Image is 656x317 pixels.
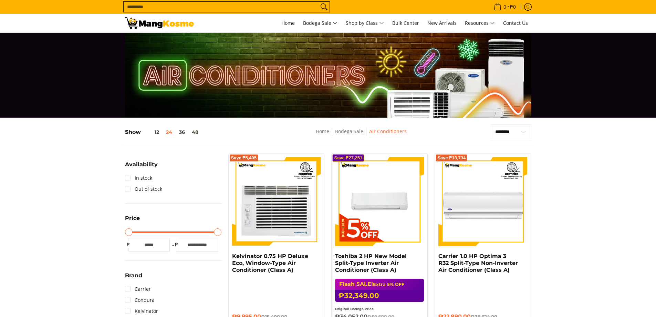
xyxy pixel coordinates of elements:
button: Search [319,2,330,12]
nav: Main Menu [201,14,531,32]
a: Carrier 1.0 HP Optima 3 R32 Split-Type Non-Inverter Air Conditioner (Class A) [438,253,518,273]
span: Bodega Sale [303,19,337,28]
span: Resources [465,19,495,28]
button: 48 [188,129,202,135]
a: Shop by Class [342,14,387,32]
button: 24 [163,129,176,135]
a: Bodega Sale [300,14,341,32]
a: Kelvinator [125,306,158,317]
a: Toshiba 2 HP New Model Split-Type Inverter Air Conditioner (Class A) [335,253,407,273]
a: Bulk Center [389,14,423,32]
img: Kelvinator 0.75 HP Deluxe Eco, Window-Type Air Conditioner (Class A) [232,157,321,246]
span: Price [125,216,140,221]
summary: Open [125,273,142,284]
h6: ₱32,349.00 [335,290,424,302]
summary: Open [125,216,140,226]
span: Bulk Center [392,20,419,26]
a: Home [316,128,329,135]
span: Home [281,20,295,26]
nav: Breadcrumbs [265,127,457,143]
span: • [492,3,518,11]
span: Save ₱27,251 [334,156,362,160]
span: Shop by Class [346,19,384,28]
summary: Open [125,162,158,172]
a: In stock [125,172,152,184]
a: Condura [125,295,155,306]
span: 0 [502,4,507,9]
button: 36 [176,129,188,135]
a: Bodega Sale [335,128,363,135]
span: Save ₱5,405 [231,156,257,160]
a: Carrier [125,284,151,295]
a: New Arrivals [424,14,460,32]
span: ₱ [173,241,180,248]
span: Save ₱13,734 [437,156,466,160]
span: ₱0 [509,4,517,9]
a: Out of stock [125,184,162,195]
a: Resources [461,14,498,32]
span: Brand [125,273,142,278]
small: Original Bodega Price: [335,307,375,311]
span: New Arrivals [427,20,457,26]
span: Availability [125,162,158,167]
span: Contact Us [503,20,528,26]
span: ₱ [125,241,132,248]
button: 12 [141,129,163,135]
img: Bodega Sale Aircon l Mang Kosme: Home Appliances Warehouse Sale [125,17,194,29]
a: Air Conditioners [369,128,407,135]
h5: Show [125,129,202,136]
img: Toshiba 2 HP New Model Split-Type Inverter Air Conditioner (Class A) [335,157,424,246]
a: Contact Us [500,14,531,32]
img: Carrier 1.0 HP Optima 3 R32 Split-Type Non-Inverter Air Conditioner (Class A) [438,157,527,246]
a: Home [278,14,298,32]
a: Kelvinator 0.75 HP Deluxe Eco, Window-Type Air Conditioner (Class A) [232,253,308,273]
